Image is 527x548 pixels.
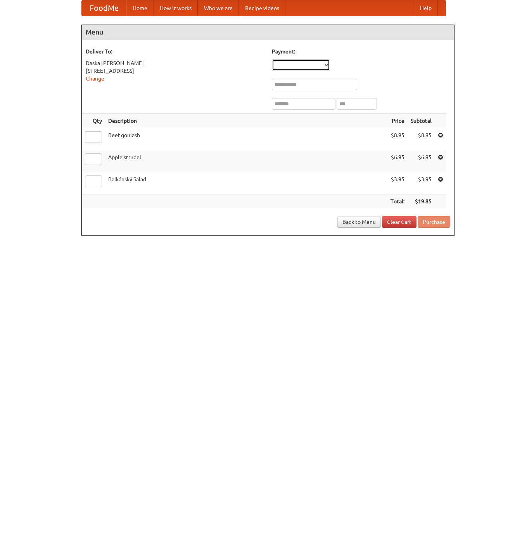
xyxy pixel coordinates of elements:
td: Apple strudel [105,150,387,172]
a: FoodMe [82,0,126,16]
th: $19.85 [408,194,435,209]
a: How it works [154,0,198,16]
td: $3.95 [408,172,435,194]
td: $8.95 [408,128,435,150]
th: Description [105,114,387,128]
a: Back to Menu [337,216,381,228]
td: $6.95 [408,150,435,172]
a: Clear Cart [382,216,416,228]
td: $3.95 [387,172,408,194]
th: Qty [82,114,105,128]
a: Who we are [198,0,239,16]
td: $8.95 [387,128,408,150]
button: Purchase [418,216,450,228]
td: Beef goulash [105,128,387,150]
h5: Payment: [272,48,450,55]
a: Recipe videos [239,0,285,16]
th: Price [387,114,408,128]
div: Daska [PERSON_NAME] [86,59,264,67]
a: Change [86,76,104,82]
th: Subtotal [408,114,435,128]
a: Help [414,0,438,16]
th: Total: [387,194,408,209]
td: Balkánský Salad [105,172,387,194]
h4: Menu [82,24,454,40]
div: [STREET_ADDRESS] [86,67,264,75]
h5: Deliver To: [86,48,264,55]
td: $6.95 [387,150,408,172]
a: Home [126,0,154,16]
